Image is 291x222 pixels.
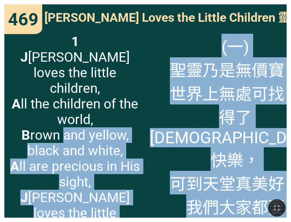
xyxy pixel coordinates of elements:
b: 1 [71,34,79,49]
b: B [21,127,30,143]
span: 469 [8,9,39,30]
b: J [20,49,28,65]
b: A [12,96,21,112]
b: A [10,159,19,174]
b: J [20,190,28,205]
